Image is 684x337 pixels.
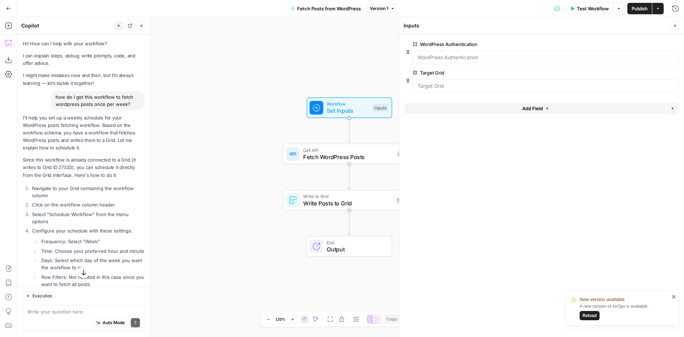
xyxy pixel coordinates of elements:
[327,101,369,107] span: Workflow
[627,3,652,14] button: Publish
[40,257,145,271] li: Days: Select which day of the week you want the workflow to run
[30,185,145,199] li: Navigate to your Grid containing the workflow column
[40,274,145,288] li: Row Filters: Not needed in this case since you want to fetch all posts
[51,91,145,110] div: how do I get this workflow to fetch wordpress posts once per week?
[93,318,128,327] button: Auto Mode
[286,3,365,14] button: Fetch Posts from WordPress
[372,104,388,112] div: Inputs
[30,211,145,225] li: Select "Schedule Workflow" from the menu options
[303,153,393,161] span: Fetch WordPress Posts
[40,238,145,245] li: Frequency: Select "Week"
[23,52,145,67] p: I can explain steps, debug, write prompts, code, and offer advice.
[644,41,659,47] span: edit field
[582,312,597,319] span: Reload
[367,4,398,13] button: Version 1
[275,316,285,322] span: 120%
[23,114,145,152] p: I'll help you set up a weekly schedule for your WordPress posts fetching workflow. Based on the w...
[283,236,416,257] div: EndOutput
[283,144,416,164] div: Call APIFetch WordPress PostsStep 1
[566,3,613,14] button: Test Workflow
[283,97,416,118] div: WorkflowSet InputsInputs
[644,70,659,76] span: edit field
[30,201,145,208] li: Click on the workflow column header
[580,296,625,303] span: New version available
[387,316,397,322] span: Copy
[23,156,145,179] p: Since this workflow is already connected to a Grid (it writes to Grid ID 27333), you can schedule...
[641,68,668,77] button: edit field
[283,190,416,211] div: Write to GridWrite Posts to GridStep 2
[404,22,668,29] div: Inputs
[327,245,385,254] span: Output
[577,5,609,12] span: Test Workflow
[370,5,388,12] span: Version 1
[348,210,351,235] g: Edge from step_2 to end
[384,315,400,324] button: Copy
[418,82,674,90] input: Target Grid
[327,239,385,246] span: End
[418,54,674,61] input: WordPress Authentication
[23,72,145,87] p: I might make mistakes now and then, but I’m always learning — let’s tackle it together!
[672,294,677,300] button: close
[327,107,369,115] span: Set Inputs
[580,303,669,320] div: A new version of AirOps is available.
[348,118,351,143] g: Edge from start to step_1
[23,291,56,301] button: Execution
[641,40,668,48] button: edit field
[413,41,638,48] label: WordPress Authentication
[30,227,145,297] li: Configure your schedule with these settings:
[303,193,392,200] span: Write to Grid
[303,199,392,208] span: Write Posts to Grid
[32,293,52,299] span: Execution
[40,247,145,255] li: Time: Choose your preferred hour and minute
[21,22,112,29] div: Copilot
[522,105,543,112] span: Add Field
[632,5,648,12] span: Publish
[348,164,351,189] g: Edge from step_1 to step_2
[23,40,145,47] p: Hi! How can I help with your workflow?
[580,311,600,320] button: Reload
[405,103,666,114] button: Add Field
[297,5,361,12] span: Fetch Posts from WordPress
[303,147,393,153] span: Call API
[413,69,638,76] label: Target Grid
[103,320,125,326] span: Auto Mode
